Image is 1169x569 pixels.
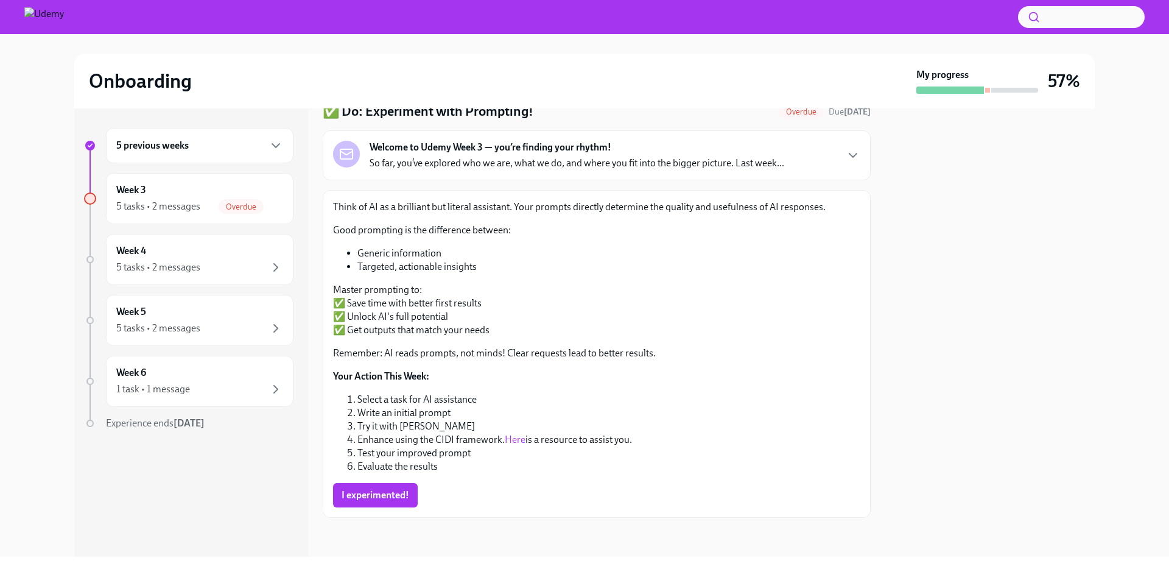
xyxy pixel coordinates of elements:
h6: 5 previous weeks [116,139,189,152]
strong: [DATE] [174,417,205,429]
strong: [DATE] [844,107,871,117]
div: 5 tasks • 2 messages [116,322,200,335]
a: Here [505,434,525,445]
strong: My progress [916,68,969,82]
a: Week 55 tasks • 2 messages [84,295,293,346]
p: Think of AI as a brilliant but literal assistant. Your prompts directly determine the quality and... [333,200,860,214]
span: Due [829,107,871,117]
li: Write an initial prompt [357,406,860,420]
img: Udemy [24,7,64,27]
li: Test your improved prompt [357,447,860,460]
a: Week 35 tasks • 2 messagesOverdue [84,173,293,224]
li: Enhance using the CIDI framework. is a resource to assist you. [357,433,860,447]
li: Evaluate the results [357,460,860,473]
p: So far, you’ve explored who we are, what we do, and where you fit into the bigger picture. Last w... [370,157,784,170]
h2: Onboarding [89,69,192,93]
li: Generic information [357,247,860,260]
li: Targeted, actionable insights [357,260,860,274]
a: Week 61 task • 1 message [84,356,293,407]
h6: Week 5 [116,305,146,319]
p: Remember: AI reads prompts, not minds! Clear requests lead to better results. [333,347,860,360]
h6: Week 3 [116,183,146,197]
div: 5 previous weeks [106,128,293,163]
h6: Week 4 [116,244,146,258]
h4: ✅ Do: Experiment with Prompting! [323,102,533,121]
h3: 57% [1048,70,1080,92]
button: I experimented! [333,483,418,507]
div: 5 tasks • 2 messages [116,261,200,274]
span: August 17th, 2025 11:00 [829,106,871,118]
p: Good prompting is the difference between: [333,224,860,237]
strong: Welcome to Udemy Week 3 — you’re finding your rhythm! [370,141,611,154]
strong: Your Action This Week: [333,370,429,382]
span: I experimented! [342,489,409,501]
p: Master prompting to: ✅ Save time with better first results ✅ Unlock AI's full potential ✅ Get out... [333,283,860,337]
span: Overdue [779,107,824,116]
li: Try it with [PERSON_NAME] [357,420,860,433]
li: Select a task for AI assistance [357,393,860,406]
div: 1 task • 1 message [116,383,190,396]
div: 5 tasks • 2 messages [116,200,200,213]
span: Overdue [219,202,264,211]
span: Experience ends [106,417,205,429]
a: Week 45 tasks • 2 messages [84,234,293,285]
h6: Week 6 [116,366,146,380]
